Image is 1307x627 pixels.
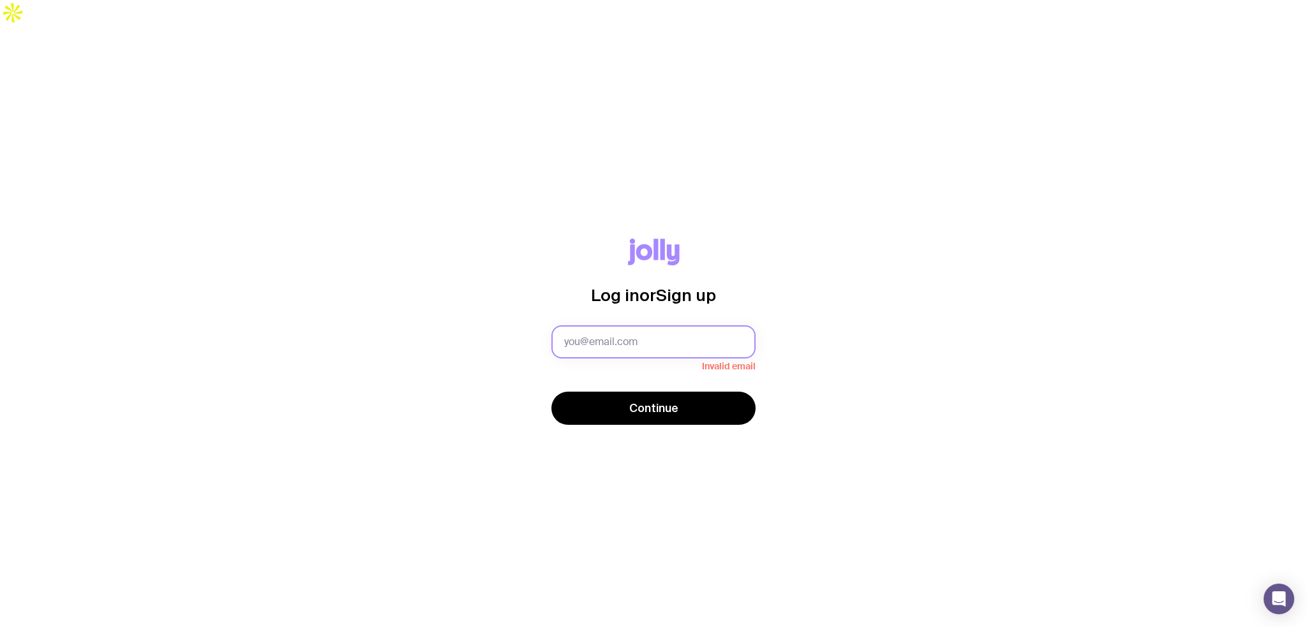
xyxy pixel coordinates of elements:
input: you@email.com [551,325,756,358]
span: Invalid email [551,358,756,371]
span: Continue [629,401,678,416]
span: or [639,286,656,304]
span: Log in [591,286,639,304]
div: Open Intercom Messenger [1264,584,1294,614]
button: Continue [551,392,756,425]
span: Sign up [656,286,716,304]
